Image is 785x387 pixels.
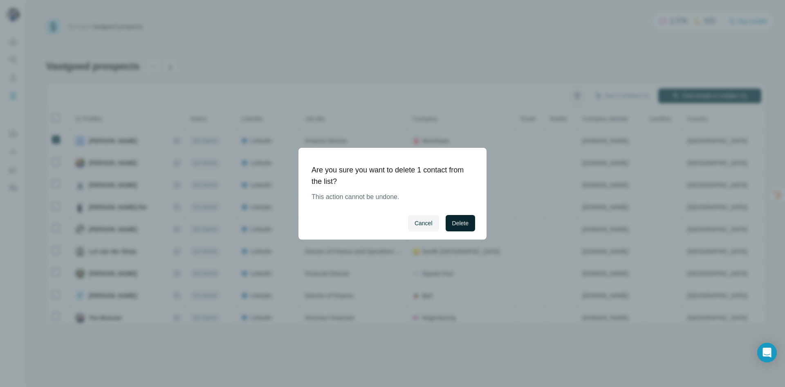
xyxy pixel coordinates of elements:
[312,164,467,187] h1: Are you sure you want to delete 1 contact from the list?
[312,192,467,202] p: This action cannot be undone.
[408,215,439,231] button: Cancel
[452,219,469,227] span: Delete
[446,215,475,231] button: Delete
[757,343,777,362] div: Open Intercom Messenger
[415,219,433,227] span: Cancel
